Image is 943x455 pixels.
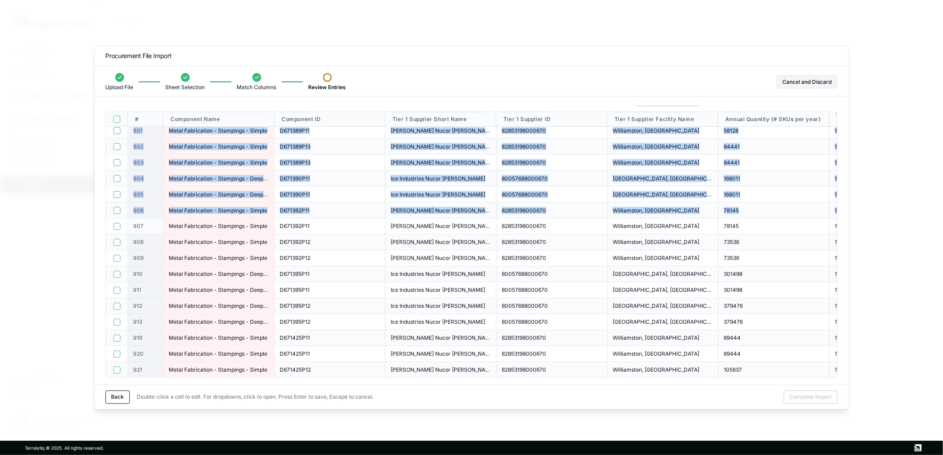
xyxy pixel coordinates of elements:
[607,298,718,314] div: Grenada, MS
[724,334,741,341] span: 89444
[274,314,385,330] div: D671395P12
[607,282,718,298] div: Grenada, MS
[128,251,163,267] div: 909
[165,84,205,91] span: Sheet Selection
[724,366,742,373] span: 105637
[133,175,144,182] span: 904
[133,239,144,246] span: 908
[391,334,491,341] span: [PERSON_NAME] Nucor [PERSON_NAME]
[607,123,718,139] div: Williamston, SC
[835,271,837,278] span: 1
[169,302,269,310] span: Metal Fabrication - Stampings - Deep Draw
[835,239,837,246] span: 1
[829,187,940,203] div: 1
[829,139,940,155] div: 1
[385,251,496,267] div: Stanco Nucor Hickman
[496,314,607,330] div: 80057688000670
[835,143,837,150] span: 1
[502,302,548,310] span: 80057688000670
[613,239,699,246] span: Williamston, [GEOGRAPHIC_DATA]
[718,112,829,127] div: Annual Quantity (# SKUs per year)
[502,191,548,198] span: 80057688000670
[613,271,713,278] span: [GEOGRAPHIC_DATA], [GEOGRAPHIC_DATA]
[128,123,163,139] div: 901
[718,123,829,139] div: 58128
[280,366,311,373] span: D671425P12
[391,271,485,278] span: Ice Industries Nucor [PERSON_NAME]
[613,302,713,310] span: [GEOGRAPHIC_DATA], [GEOGRAPHIC_DATA]
[835,366,837,373] span: 1
[280,207,309,214] span: D671392P11
[503,116,551,123] span: Tier 1 Supplier ID
[280,239,310,246] span: D671392P12
[133,302,142,310] span: 912
[829,123,940,139] div: 1
[502,223,546,230] span: 82853198000670
[718,155,829,171] div: 84441
[835,286,837,294] span: 1
[613,159,699,166] span: Williamston, [GEOGRAPHIC_DATA]
[502,318,548,326] span: 80057688000670
[391,255,491,262] span: [PERSON_NAME] Nucor [PERSON_NAME]
[613,318,713,326] span: [GEOGRAPHIC_DATA], [GEOGRAPHIC_DATA]
[613,127,699,134] span: Williamston, [GEOGRAPHIC_DATA]
[128,282,163,298] div: 911
[105,51,837,60] h2: Procurement File Import
[502,334,546,341] span: 82853198000670
[496,112,607,127] div: Tier 1 Supplier ID
[391,318,485,326] span: Ice Industries Nucor [PERSON_NAME]
[607,346,718,362] div: Williamston, SC
[237,84,276,91] span: Match Columns
[835,223,837,230] span: 1
[718,267,829,282] div: 301498
[274,298,385,314] div: D671395P12
[169,191,269,198] span: Metal Fabrication - Stampings - Deep Draw
[385,314,496,330] div: Ice Industries Nucor Hickman
[835,255,837,262] span: 1
[133,271,143,278] span: 910
[280,334,310,341] span: D671425P11
[718,203,829,219] div: 78145
[280,302,310,310] span: D671395P12
[274,330,385,346] div: D671425P11
[835,175,837,182] span: 1
[502,239,546,246] span: 82853198000670
[496,171,607,187] div: 80057688000670
[385,171,496,187] div: Ice Industries Nucor Hickman
[496,203,607,219] div: 82853198000670
[829,282,940,298] div: 1
[274,235,385,251] div: D671392P12
[280,286,309,294] span: D671395P11
[724,286,742,294] span: 301498
[724,271,742,278] span: 301498
[496,362,607,378] div: 82853198000670
[502,366,546,373] span: 82853198000670
[502,127,546,134] span: 82853198000670
[835,191,837,198] span: 1
[128,235,163,251] div: 908
[274,282,385,298] div: D671395P11
[308,84,346,91] span: Review Entries
[385,139,496,155] div: Stanco Nucor Hickman
[607,267,718,282] div: Grenada, MS
[496,139,607,155] div: 82853198000670
[829,346,940,362] div: 1
[607,314,718,330] div: Grenada, MS
[385,362,496,378] div: Stanco Nucor Hickman
[385,187,496,203] div: Ice Industries Nucor Hickman
[391,286,485,294] span: Ice Industries Nucor [PERSON_NAME]
[607,171,718,187] div: Grenada, MS
[718,314,829,330] div: 379476
[391,143,491,150] span: [PERSON_NAME] Nucor [PERSON_NAME]
[724,207,739,214] span: 78145
[502,207,546,214] span: 82853198000670
[829,203,940,219] div: 1
[137,393,373,400] div: Double-click a cell to edit. For dropdowns, click to open. Press Enter to save, Escape to cancel.
[724,159,740,166] span: 84441
[607,139,718,155] div: Williamston, SC
[607,330,718,346] div: Williamston, SC
[613,191,713,198] span: [GEOGRAPHIC_DATA], [GEOGRAPHIC_DATA]
[829,112,940,127] div: Unit Weight (kg per SKU)
[128,219,163,235] div: 907
[496,155,607,171] div: 82853198000670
